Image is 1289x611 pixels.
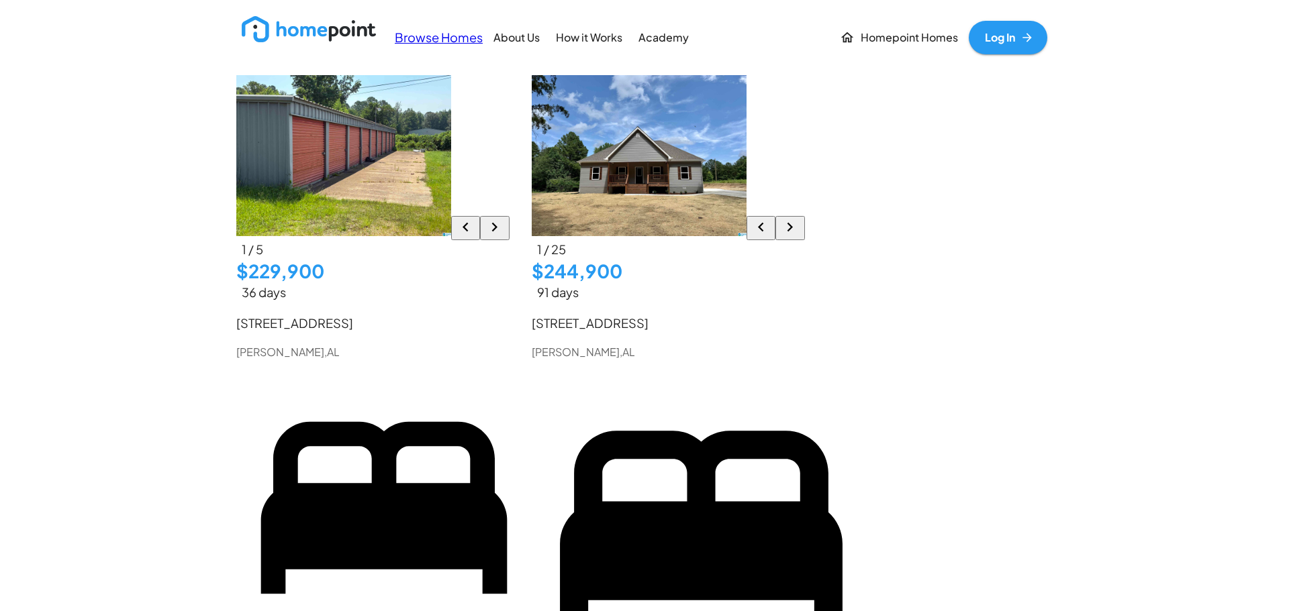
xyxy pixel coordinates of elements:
[532,241,571,257] span: 1 / 25
[493,30,540,46] p: About Us
[488,16,545,59] a: About Us
[532,284,584,300] span: 91 days
[236,345,532,360] p: [PERSON_NAME] , AL
[236,314,532,332] p: [STREET_ADDRESS]
[861,30,958,46] p: Homepoint Homes
[556,30,622,46] p: How it Works
[532,75,747,236] img: 133 Water Tank Road
[532,345,871,360] p: [PERSON_NAME] , AL
[532,314,871,332] p: [STREET_ADDRESS]
[969,21,1047,54] a: Log In
[532,259,871,284] h5: $244,900
[236,284,291,300] span: 36 days
[236,75,451,236] img: 6654 Highway 78
[395,16,483,59] a: Browse Homes
[236,259,532,284] h5: $229,900
[638,30,689,46] p: Academy
[395,28,483,46] p: Browse Homes
[236,241,269,257] span: 1 / 5
[633,16,694,59] a: Academy
[834,21,963,54] a: Homepoint Homes
[551,16,628,59] a: How it Works
[242,16,376,42] img: new_logo_light.png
